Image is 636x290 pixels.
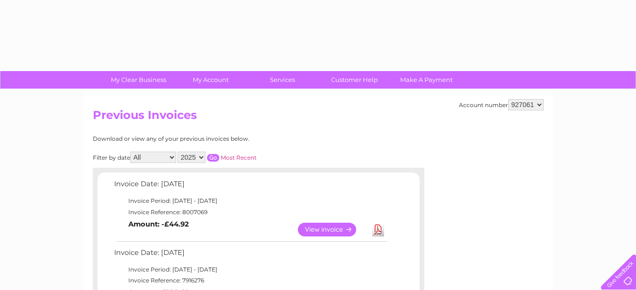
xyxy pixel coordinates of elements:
div: Account number [459,99,544,110]
a: My Account [171,71,250,89]
a: Download [372,223,384,236]
div: Download or view any of your previous invoices below. [93,136,341,142]
a: Customer Help [315,71,394,89]
td: Invoice Period: [DATE] - [DATE] [112,264,389,275]
td: Invoice Date: [DATE] [112,178,389,195]
div: Filter by date [93,152,341,163]
b: Amount: -£44.92 [128,220,189,228]
h2: Previous Invoices [93,109,544,127]
a: Make A Payment [387,71,466,89]
td: Invoice Reference: 8007069 [112,207,389,218]
a: Most Recent [221,154,257,161]
a: Services [243,71,322,89]
td: Invoice Date: [DATE] [112,246,389,264]
a: View [298,223,367,236]
td: Invoice Period: [DATE] - [DATE] [112,195,389,207]
td: Invoice Reference: 7916276 [112,275,389,286]
a: My Clear Business [99,71,178,89]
